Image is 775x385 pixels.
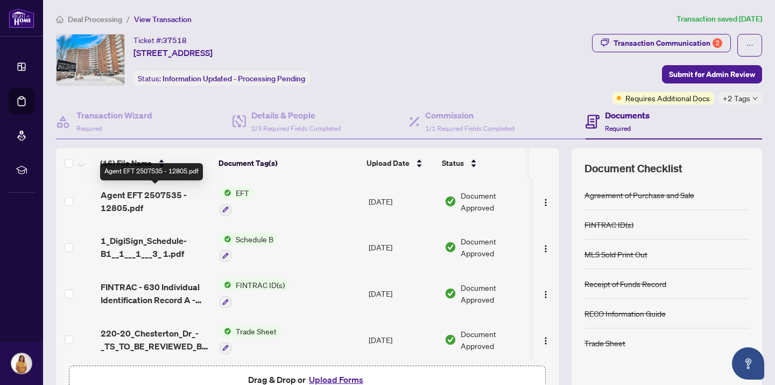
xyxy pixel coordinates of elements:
img: Logo [541,337,550,345]
button: Submit for Admin Review [662,65,762,83]
img: logo [9,8,34,28]
th: Upload Date [362,148,438,178]
span: (16) File Name [100,157,152,169]
div: Trade Sheet [584,337,625,349]
span: Document Approved [461,190,528,213]
img: Logo [541,290,550,299]
span: 2/3 Required Fields Completed [251,124,341,132]
span: Submit for Admin Review [669,66,755,83]
button: Open asap [732,347,764,380]
img: Status Icon [220,233,231,245]
td: [DATE] [364,225,440,271]
article: Transaction saved [DATE] [677,13,762,25]
span: View Transaction [134,15,192,24]
img: Logo [541,198,550,207]
span: Document Approved [461,328,528,352]
div: Agreement of Purchase and Sale [584,189,694,201]
button: Logo [537,331,554,348]
div: RECO Information Guide [584,307,666,319]
img: Logo [541,244,550,253]
span: Status [442,157,464,169]
span: 37518 [163,36,187,45]
button: Logo [537,239,554,256]
span: Schedule B [231,233,278,245]
span: +2 Tags [723,92,750,104]
span: Document Approved [461,235,528,259]
h4: Documents [605,109,650,122]
span: 1/1 Required Fields Completed [425,124,515,132]
img: Document Status [445,288,456,299]
img: Status Icon [220,279,231,291]
div: FINTRAC ID(s) [584,219,633,230]
td: [DATE] [364,270,440,317]
img: IMG-X12097398_1.jpg [57,34,124,85]
th: Document Tag(s) [214,148,362,178]
img: Document Status [445,334,456,346]
button: Status IconEFT [220,187,253,216]
button: Status IconSchedule B [220,233,278,262]
div: Status: [133,71,309,86]
button: Logo [537,285,554,302]
button: Status IconFINTRAC ID(s) [220,279,289,308]
h4: Details & People [251,109,341,122]
td: [DATE] [364,317,440,363]
span: Document Checklist [584,161,682,176]
img: Document Status [445,241,456,253]
span: Deal Processing [68,15,122,24]
span: FINTRAC - 630 Individual Identification Record A - PropTx-OREA_[DATE] 13_06_43.pdf [101,281,212,306]
h4: Transaction Wizard [76,109,152,122]
h4: Commission [425,109,515,122]
div: Ticket #: [133,34,187,46]
li: / [126,13,130,25]
button: Transaction Communication2 [592,34,731,52]
img: Document Status [445,195,456,207]
img: Status Icon [220,187,231,199]
span: Required [605,124,631,132]
span: 1_DigiSign_Schedule-B1__1___1___3_ 1.pdf [101,234,212,260]
span: Upload Date [367,157,410,169]
span: Requires Additional Docs [625,92,710,104]
span: Document Approved [461,282,528,305]
span: down [752,96,758,101]
div: Receipt of Funds Record [584,278,666,290]
th: Status [438,148,529,178]
span: EFT [231,187,253,199]
th: (16) File Name [96,148,214,178]
span: FINTRAC ID(s) [231,279,289,291]
div: Transaction Communication [614,34,722,52]
span: home [56,16,64,23]
span: Agent EFT 2507535 - 12805.pdf [101,188,212,214]
span: [STREET_ADDRESS] [133,46,213,59]
span: ellipsis [746,41,753,49]
div: Agent EFT 2507535 - 12805.pdf [100,163,203,180]
td: [DATE] [364,178,440,225]
div: MLS Sold Print Out [584,248,647,260]
span: Required [76,124,102,132]
span: 220-20_Chesterton_Dr_-_TS_TO_BE_REVIEWED_BY_MYRIAM.pdf [101,327,212,353]
button: Logo [537,193,554,210]
span: Information Updated - Processing Pending [163,74,305,83]
img: Status Icon [220,325,231,337]
button: Status IconTrade Sheet [220,325,281,354]
span: Trade Sheet [231,325,281,337]
div: 2 [713,38,722,48]
img: Profile Icon [11,353,32,374]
